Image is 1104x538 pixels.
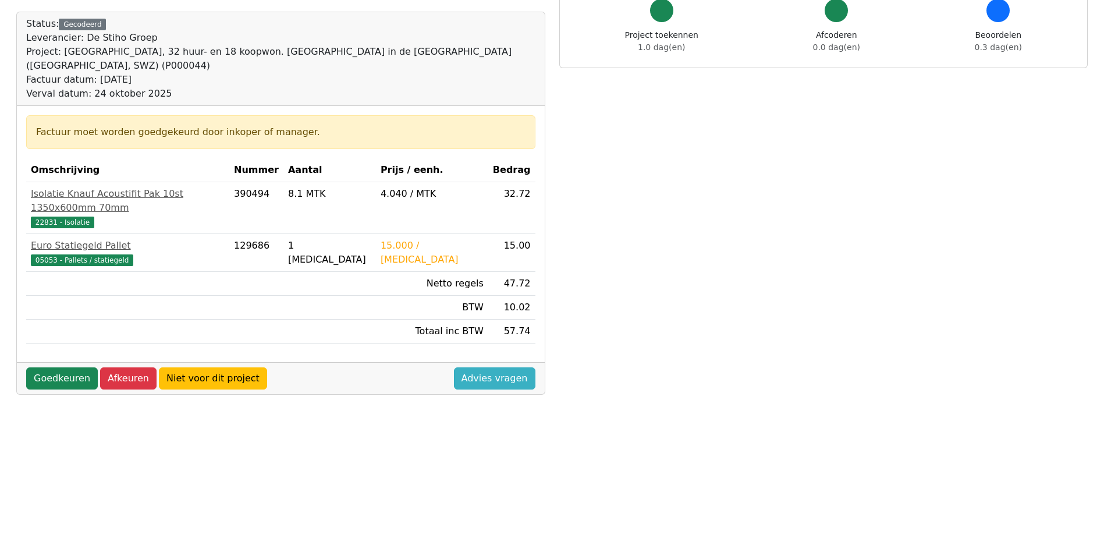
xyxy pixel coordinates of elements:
[488,296,535,320] td: 10.02
[31,187,225,215] div: Isolatie Knauf Acoustifit Pak 10st 1350x600mm 70mm
[488,234,535,272] td: 15.00
[31,239,225,253] div: Euro Statiegeld Pallet
[488,182,535,234] td: 32.72
[381,187,484,201] div: 4.040 / MTK
[59,19,106,30] div: Gecodeerd
[100,367,157,390] a: Afkeuren
[31,187,225,229] a: Isolatie Knauf Acoustifit Pak 10st 1350x600mm 70mm22831 - Isolatie
[26,158,229,182] th: Omschrijving
[376,296,488,320] td: BTW
[26,87,535,101] div: Verval datum: 24 oktober 2025
[229,158,283,182] th: Nummer
[376,272,488,296] td: Netto regels
[31,254,133,266] span: 05053 - Pallets / statiegeld
[454,367,535,390] a: Advies vragen
[381,239,484,267] div: 15.000 / [MEDICAL_DATA]
[813,43,860,52] span: 0.0 dag(en)
[288,187,371,201] div: 8.1 MTK
[31,217,94,228] span: 22831 - Isolatie
[26,45,535,73] div: Project: [GEOGRAPHIC_DATA], 32 huur- en 18 koopwon. [GEOGRAPHIC_DATA] in de [GEOGRAPHIC_DATA] ([G...
[488,320,535,344] td: 57.74
[36,125,526,139] div: Factuur moet worden goedgekeurd door inkoper of manager.
[376,320,488,344] td: Totaal inc BTW
[488,272,535,296] td: 47.72
[376,158,488,182] th: Prijs / eenh.
[31,239,225,267] a: Euro Statiegeld Pallet05053 - Pallets / statiegeld
[159,367,267,390] a: Niet voor dit project
[229,234,283,272] td: 129686
[26,367,98,390] a: Goedkeuren
[488,158,535,182] th: Bedrag
[288,239,371,267] div: 1 [MEDICAL_DATA]
[975,29,1022,54] div: Beoordelen
[813,29,860,54] div: Afcoderen
[975,43,1022,52] span: 0.3 dag(en)
[26,17,535,101] div: Status:
[26,73,535,87] div: Factuur datum: [DATE]
[229,182,283,234] td: 390494
[283,158,376,182] th: Aantal
[625,29,698,54] div: Project toekennen
[26,31,535,45] div: Leverancier: De Stiho Groep
[638,43,685,52] span: 1.0 dag(en)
